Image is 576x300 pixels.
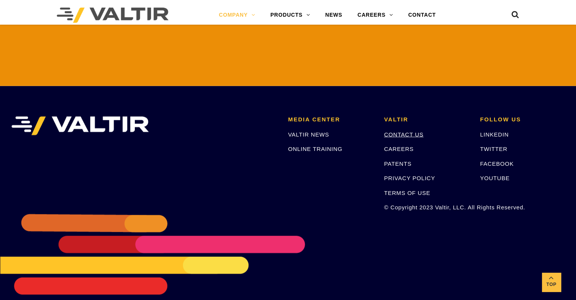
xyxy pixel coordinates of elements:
[57,8,169,23] img: Valtir
[263,8,318,23] a: PRODUCTS
[384,116,468,123] h2: VALTIR
[384,203,468,212] p: © Copyright 2023 Valtir, LLC. All Rights Reserved.
[288,116,373,123] h2: MEDIA CENTER
[384,160,412,167] a: PATENTS
[480,116,565,123] h2: FOLLOW US
[11,116,149,135] img: VALTIR
[288,146,342,152] a: ONLINE TRAINING
[211,8,263,23] a: COMPANY
[480,131,509,138] a: LINKEDIN
[542,280,561,289] span: Top
[318,8,350,23] a: NEWS
[350,8,401,23] a: CAREERS
[384,190,430,196] a: TERMS OF USE
[384,175,435,181] a: PRIVACY POLICY
[384,131,423,138] a: CONTACT US
[384,146,414,152] a: CAREERS
[542,273,561,292] a: Top
[288,131,329,138] a: VALTIR NEWS
[480,175,510,181] a: YOUTUBE
[401,8,443,23] a: CONTACT
[480,160,514,167] a: FACEBOOK
[480,146,507,152] a: TWITTER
